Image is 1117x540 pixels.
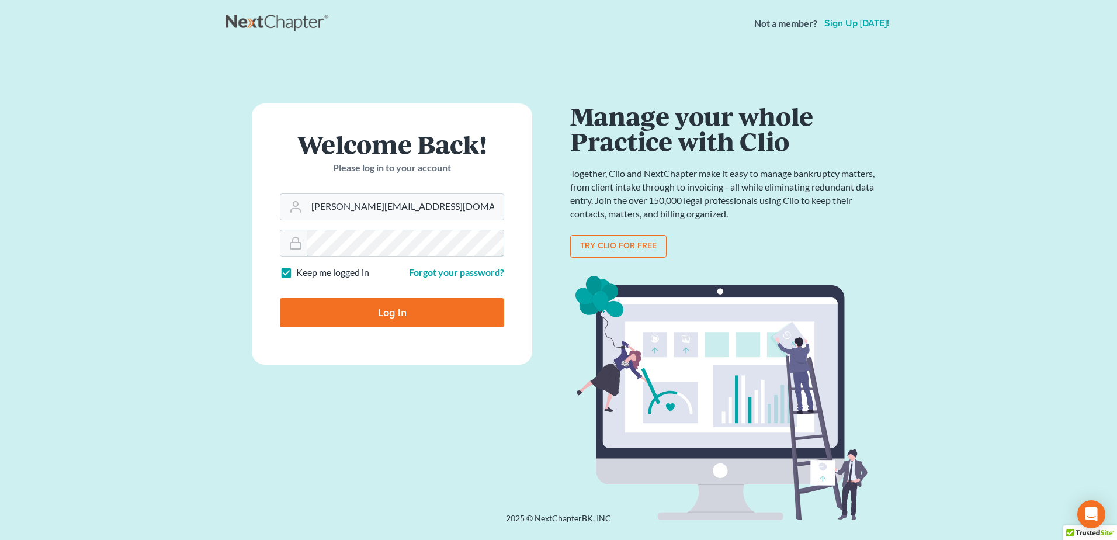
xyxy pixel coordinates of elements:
[226,513,891,534] div: 2025 © NextChapterBK, INC
[280,298,504,327] input: Log In
[307,194,504,220] input: Email Address
[280,161,504,175] p: Please log in to your account
[1077,500,1105,528] div: Open Intercom Messenger
[570,272,880,525] img: clio_bg-1f7fd5e12b4bb4ecf8b57ca1a7e67e4ff233b1f5529bdf2c1c242739b0445cb7.svg
[822,19,891,28] a: Sign up [DATE]!
[570,167,880,220] p: Together, Clio and NextChapter make it easy to manage bankruptcy matters, from client intake thro...
[570,103,880,153] h1: Manage your whole Practice with Clio
[754,17,817,30] strong: Not a member?
[570,235,667,258] a: Try clio for free
[280,131,504,157] h1: Welcome Back!
[296,266,369,279] label: Keep me logged in
[409,266,504,278] a: Forgot your password?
